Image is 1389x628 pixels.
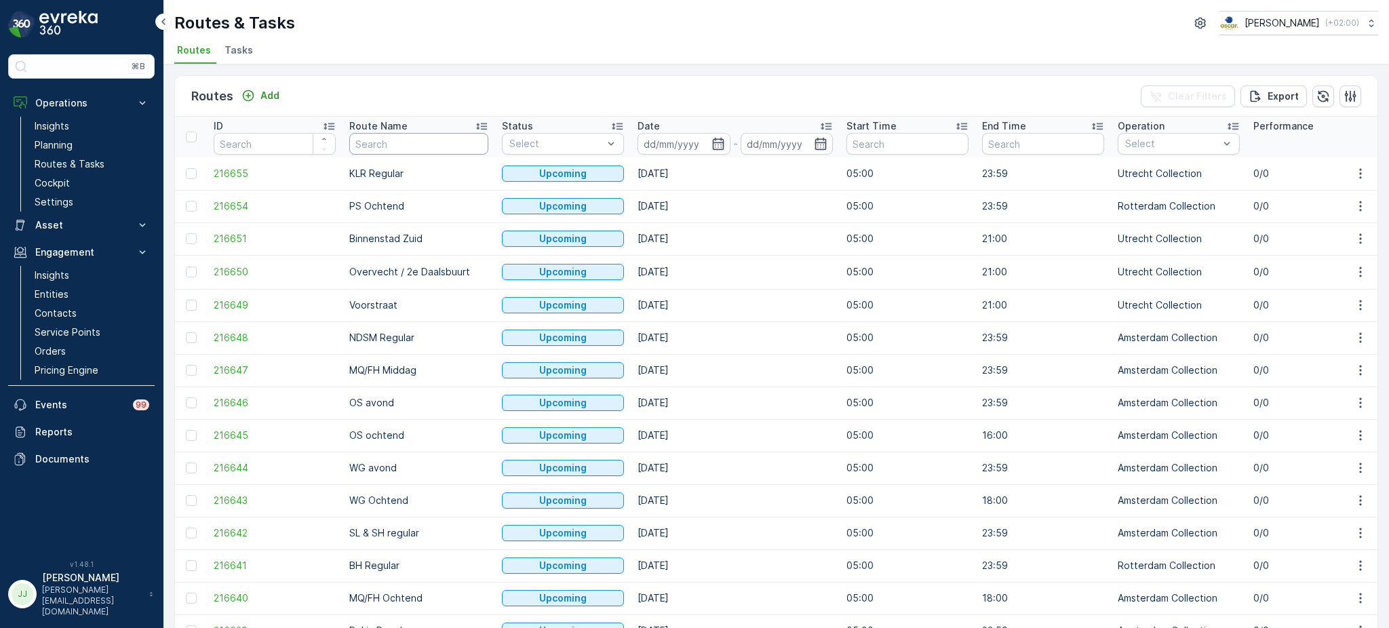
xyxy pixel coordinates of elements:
p: Service Points [35,326,100,339]
a: Insights [29,266,155,285]
td: 23:59 [975,321,1111,354]
div: Toggle Row Selected [186,168,197,179]
td: Utrecht Collection [1111,222,1247,255]
td: 05:00 [840,549,975,582]
a: 216642 [214,526,336,540]
span: v 1.48.1 [8,560,155,568]
td: 18:00 [975,582,1111,614]
p: Routes & Tasks [35,157,104,171]
td: 18:00 [975,484,1111,517]
p: Upcoming [539,199,587,213]
td: Amsterdam Collection [1111,387,1247,419]
td: OS ochtend [343,419,495,452]
td: 0/0 [1247,222,1382,255]
td: Amsterdam Collection [1111,354,1247,387]
td: KLR Regular [343,157,495,190]
a: Service Points [29,323,155,342]
button: JJ[PERSON_NAME][PERSON_NAME][EMAIL_ADDRESS][DOMAIN_NAME] [8,571,155,617]
p: Date [638,119,660,133]
td: 0/0 [1247,549,1382,582]
a: Orders [29,342,155,361]
a: Events99 [8,391,155,418]
td: 0/0 [1247,452,1382,484]
a: Insights [29,117,155,136]
td: Voorstraat [343,289,495,321]
div: Toggle Row Selected [186,397,197,408]
p: Select [509,137,603,151]
td: 05:00 [840,222,975,255]
td: 05:00 [840,255,975,289]
td: SL & SH regular [343,517,495,549]
td: Utrecht Collection [1111,289,1247,321]
p: Start Time [846,119,897,133]
button: Upcoming [502,557,624,574]
a: Planning [29,136,155,155]
p: Routes [191,87,233,106]
td: 05:00 [840,387,975,419]
a: 216655 [214,167,336,180]
p: Pricing Engine [35,364,98,377]
p: Upcoming [539,232,587,246]
td: [DATE] [631,157,840,190]
p: Upcoming [539,494,587,507]
p: Select [1125,137,1219,151]
button: Asset [8,212,155,239]
p: Entities [35,288,69,301]
a: Contacts [29,304,155,323]
a: 216648 [214,331,336,345]
p: ⌘B [132,61,145,72]
td: [DATE] [631,419,840,452]
button: Export [1240,85,1307,107]
p: 99 [136,399,146,410]
button: Operations [8,90,155,117]
td: 21:00 [975,222,1111,255]
td: Rotterdam Collection [1111,549,1247,582]
span: Routes [177,43,211,57]
td: 23:59 [975,549,1111,582]
td: 05:00 [840,321,975,354]
a: 216647 [214,364,336,377]
span: Tasks [224,43,253,57]
p: ( +02:00 ) [1325,18,1359,28]
a: 216650 [214,265,336,279]
button: Upcoming [502,165,624,182]
span: 216654 [214,199,336,213]
td: 23:59 [975,387,1111,419]
span: 216641 [214,559,336,572]
input: Search [349,133,488,155]
div: Toggle Row Selected [186,267,197,277]
p: Upcoming [539,461,587,475]
button: Add [236,87,285,104]
button: Upcoming [502,590,624,606]
td: 21:00 [975,255,1111,289]
p: Upcoming [539,167,587,180]
td: 23:59 [975,517,1111,549]
td: 0/0 [1247,255,1382,289]
td: 23:59 [975,452,1111,484]
a: Routes & Tasks [29,155,155,174]
td: [DATE] [631,387,840,419]
p: Routes & Tasks [174,12,295,34]
td: 05:00 [840,484,975,517]
a: Settings [29,193,155,212]
p: Events [35,398,125,412]
td: Amsterdam Collection [1111,321,1247,354]
div: Toggle Row Selected [186,463,197,473]
td: WG Ochtend [343,484,495,517]
td: PS Ochtend [343,190,495,222]
td: [DATE] [631,354,840,387]
td: 23:59 [975,190,1111,222]
p: - [733,136,738,152]
p: Asset [35,218,128,232]
p: Upcoming [539,265,587,279]
p: Upcoming [539,591,587,605]
td: Binnenstad Zuid [343,222,495,255]
span: 216644 [214,461,336,475]
td: Amsterdam Collection [1111,582,1247,614]
button: Upcoming [502,264,624,280]
td: 05:00 [840,289,975,321]
td: BH Regular [343,549,495,582]
div: JJ [12,583,33,605]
